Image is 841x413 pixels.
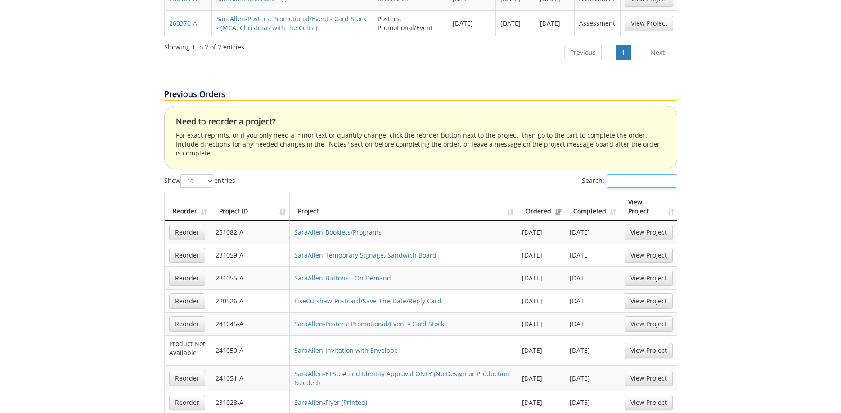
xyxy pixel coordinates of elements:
a: View Project [625,225,673,240]
label: Show entries [164,174,235,188]
p: Product Not Available [169,339,206,357]
th: Reorder: activate to sort column ascending [165,193,211,221]
a: Reorder [169,316,205,332]
td: Posters: Promotional/Event [373,10,448,36]
td: 241051-A [211,365,290,391]
td: [DATE] [565,365,620,391]
a: View Project [625,248,673,263]
a: Previous [564,45,602,60]
td: 251082-A [211,221,290,244]
a: SaraAllen-Invitation with Envelope [294,346,398,355]
a: View Project [625,371,673,386]
a: 260370-A [169,19,197,27]
a: View Project [625,343,673,358]
a: SaraAllen-Buttons - On Demand [294,274,391,282]
th: Ordered: activate to sort column ascending [517,193,565,221]
td: [DATE] [565,221,620,244]
a: View Project [625,316,673,332]
td: [DATE] [517,335,565,365]
a: Reorder [169,293,205,309]
p: For exact reprints, or if you only need a minor text or quantity change, click the reorder button... [176,131,666,158]
td: [DATE] [517,289,565,312]
a: View Project [625,395,673,410]
th: Completed: activate to sort column ascending [565,193,620,221]
a: View Project [625,293,673,309]
td: [DATE] [565,289,620,312]
td: [DATE] [535,10,575,36]
input: Search: [607,174,677,188]
a: Reorder [169,271,205,286]
td: [DATE] [565,312,620,335]
p: Previous Orders [164,89,677,101]
td: 231055-A [211,266,290,289]
td: [DATE] [565,244,620,266]
td: [DATE] [565,335,620,365]
td: [DATE] [448,10,496,36]
td: 231059-A [211,244,290,266]
a: SaraAllen-ETSU # and Identity Approval ONLY (No Design or Production Needed) [294,369,509,387]
th: Project ID: activate to sort column ascending [211,193,290,221]
div: Showing 1 to 2 of 2 entries [164,39,244,52]
td: Assessment [575,10,620,36]
a: Reorder [169,371,205,386]
a: Reorder [169,225,205,240]
th: Project: activate to sort column ascending [290,193,517,221]
td: [DATE] [517,266,565,289]
a: Reorder [169,395,205,410]
a: View Project [625,16,673,31]
select: Showentries [180,174,214,188]
th: View Project: activate to sort column ascending [620,193,677,221]
a: Next [645,45,670,60]
a: 1 [616,45,631,60]
a: SaraAllen-Temporary Signage, Sandwich Board [294,251,436,259]
a: SaraAllen-Posters: Promotional/Event - Card Stock [294,320,444,328]
label: Search: [582,174,677,188]
a: Reorder [169,248,205,263]
a: SaraAllen-Booklets/Programs [294,228,382,236]
td: 241045-A [211,312,290,335]
a: SaraAllen-Posters: Promotional/Event - Card Stock - (MCA: Christmas with the Celts ) [216,14,366,32]
a: View Project [625,271,673,286]
td: [DATE] [517,221,565,244]
a: LiseCutshaw-Postcard/Save-The-Date/Reply Card [294,297,441,305]
a: SaraAllen-Flyer (Printed) [294,398,367,407]
td: [DATE] [565,266,620,289]
td: [DATE] [517,312,565,335]
td: 241050-A [211,335,290,365]
td: [DATE] [517,365,565,391]
td: 220526-A [211,289,290,312]
td: [DATE] [496,10,535,36]
td: [DATE] [517,244,565,266]
h4: Need to reorder a project? [176,117,666,126]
